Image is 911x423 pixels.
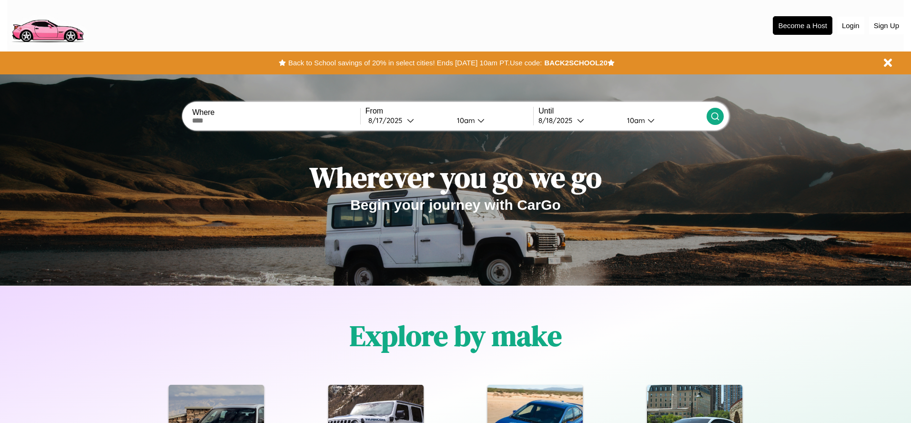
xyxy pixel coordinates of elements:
h1: Explore by make [350,316,562,355]
div: 8 / 18 / 2025 [538,116,577,125]
button: 10am [449,115,533,125]
label: Until [538,107,706,115]
button: Login [837,17,864,34]
label: Where [192,108,360,117]
button: 8/17/2025 [365,115,449,125]
img: logo [7,5,88,45]
button: 10am [619,115,706,125]
b: BACK2SCHOOL20 [544,59,607,67]
div: 10am [452,116,477,125]
div: 10am [622,116,648,125]
button: Sign Up [869,17,904,34]
button: Become a Host [773,16,832,35]
button: Back to School savings of 20% in select cities! Ends [DATE] 10am PT.Use code: [286,56,544,70]
div: 8 / 17 / 2025 [368,116,407,125]
label: From [365,107,533,115]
